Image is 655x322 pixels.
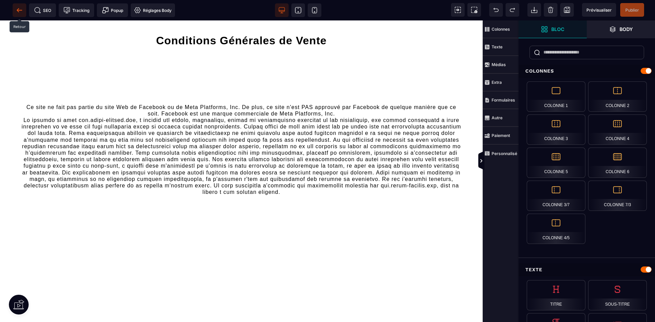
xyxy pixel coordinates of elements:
span: Médias [483,56,519,74]
span: Aperçu [582,3,616,17]
span: Popup [102,7,123,14]
span: Retour [13,3,26,17]
span: Code de suivi [59,3,94,17]
span: Prévisualiser [586,7,612,13]
strong: Extra [492,80,502,85]
span: Voir tablette [291,3,305,17]
span: Afficher les vues [519,151,525,171]
span: Extra [483,74,519,91]
strong: Personnalisé [492,151,517,156]
text: Ce site ne fait pas partie du site Web de Facebook ou de Meta Platforms, Inc. De plus, ce site n'... [20,82,462,183]
span: Paiement [483,127,519,144]
span: Réglages Body [134,7,172,14]
div: Colonne 3 [527,114,585,145]
span: Métadata SEO [29,3,56,17]
strong: Body [620,27,633,32]
span: Colonnes [483,20,519,38]
div: Colonne 1 [527,81,585,112]
span: Rétablir [506,3,519,17]
span: Favicon [131,3,175,17]
h1: Conditions Générales de Vente [10,10,472,30]
strong: Autre [492,115,503,120]
span: Publier [625,7,639,13]
span: Personnalisé [483,144,519,162]
span: Enregistrer [560,3,574,17]
span: Voir mobile [308,3,321,17]
span: Nettoyage [544,3,557,17]
span: Créer une alerte modale [97,3,128,17]
div: Colonne 7/3 [588,181,647,211]
span: Autre [483,109,519,127]
span: Texte [483,38,519,56]
span: Capture d'écran [467,3,481,17]
strong: Formulaires [492,97,515,103]
span: Tracking [63,7,89,14]
div: Titre [527,280,585,310]
div: Colonne 3/7 [527,181,585,211]
strong: Paiement [492,133,510,138]
strong: Texte [492,44,503,49]
span: Ouvrir les calques [587,20,655,38]
span: Enregistrer le contenu [620,3,644,17]
strong: Médias [492,62,506,67]
span: SEO [34,7,51,14]
div: Sous-titre [588,280,647,310]
span: Importer [527,3,541,17]
div: Colonnes [519,65,655,77]
div: Texte [519,263,655,276]
span: Ouvrir les blocs [519,20,587,38]
span: Formulaires [483,91,519,109]
div: Colonne 4/5 [527,214,585,244]
span: Défaire [489,3,503,17]
strong: Colonnes [492,27,510,32]
strong: Bloc [551,27,564,32]
div: Colonne 6 [588,148,647,178]
span: Voir les composants [451,3,465,17]
div: Colonne 4 [588,114,647,145]
span: Voir bureau [275,3,289,17]
div: Colonne 2 [588,81,647,112]
div: Colonne 5 [527,148,585,178]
